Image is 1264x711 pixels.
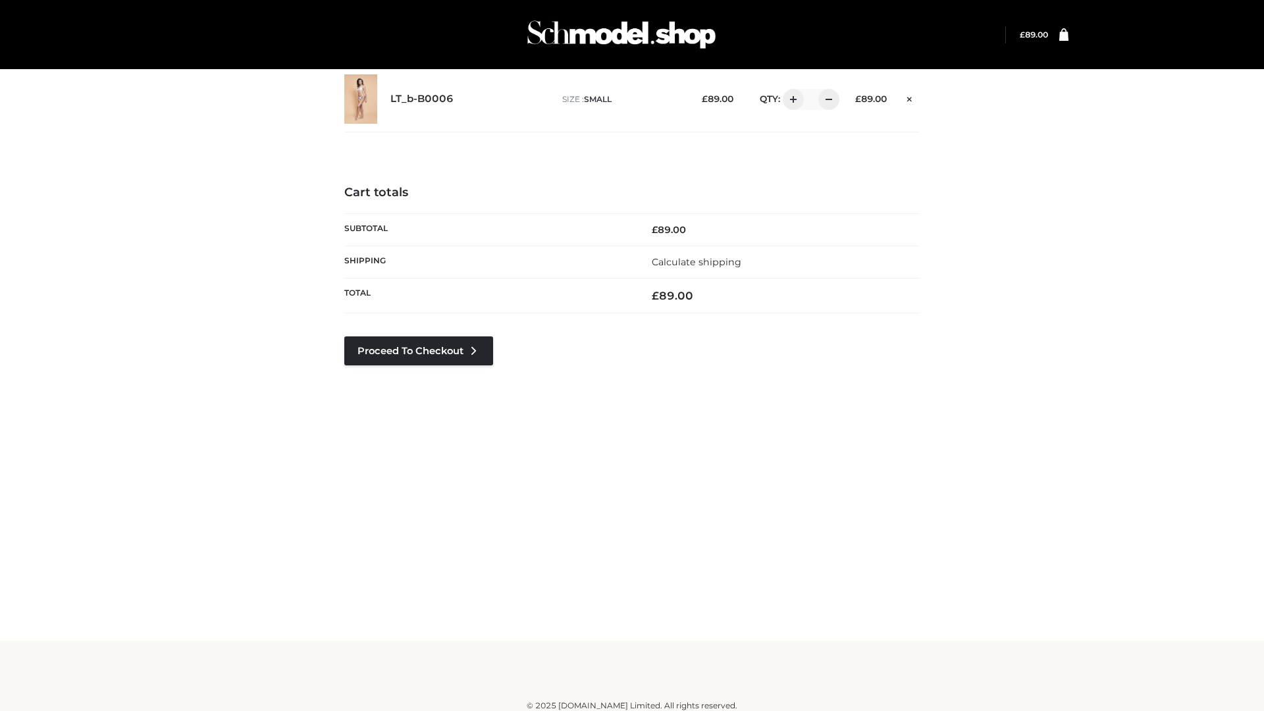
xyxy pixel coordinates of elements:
img: Schmodel Admin 964 [523,9,720,61]
img: LT_b-B0006 - SMALL [344,74,377,124]
span: SMALL [584,94,612,104]
bdi: 89.00 [652,289,693,302]
a: Remove this item [900,89,920,106]
bdi: 89.00 [855,93,887,104]
span: £ [855,93,861,104]
span: £ [1020,30,1025,39]
h4: Cart totals [344,186,920,200]
bdi: 89.00 [702,93,733,104]
a: £89.00 [1020,30,1048,39]
a: Calculate shipping [652,256,741,268]
span: £ [652,289,659,302]
bdi: 89.00 [652,224,686,236]
th: Total [344,278,632,313]
span: £ [702,93,708,104]
a: LT_b-B0006 [390,93,454,105]
bdi: 89.00 [1020,30,1048,39]
span: £ [652,224,658,236]
p: size : [562,93,681,105]
a: Proceed to Checkout [344,336,493,365]
th: Shipping [344,246,632,278]
th: Subtotal [344,213,632,246]
div: QTY: [747,89,835,110]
